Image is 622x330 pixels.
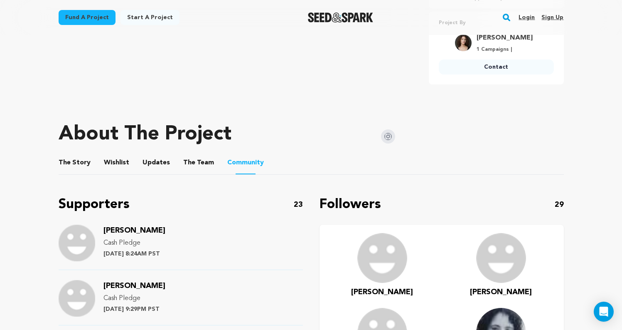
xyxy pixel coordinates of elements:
[357,233,407,283] img: user.png
[103,283,165,290] a: [PERSON_NAME]
[183,158,214,168] span: Team
[59,158,71,168] span: The
[308,12,373,22] a: Seed&Spark Homepage
[120,10,179,25] a: Start a project
[103,228,165,234] a: [PERSON_NAME]
[59,158,91,168] span: Story
[351,288,413,296] span: [PERSON_NAME]
[519,11,535,24] a: Login
[183,158,195,168] span: The
[477,33,533,43] a: Goto Stella Naymik profile
[477,46,533,53] p: 1 Campaigns |
[59,280,95,317] img: Support Image
[59,195,130,215] p: Supporters
[227,158,264,168] span: Community
[470,288,532,296] span: [PERSON_NAME]
[143,158,170,168] span: Updates
[455,35,472,51] img: af713c25bcc1cbff.jpg
[308,12,373,22] img: Seed&Spark Logo Dark Mode
[103,293,165,303] p: Cash Pledge
[381,129,395,144] img: Seed&Spark Instagram Icon
[439,60,554,74] a: Contact
[555,199,564,211] p: 29
[351,286,413,298] a: [PERSON_NAME]
[103,238,165,248] p: Cash Pledge
[470,286,532,298] a: [PERSON_NAME]
[103,282,165,290] span: [PERSON_NAME]
[59,10,116,25] a: Fund a project
[59,124,231,144] h1: About The Project
[594,302,614,322] div: Open Intercom Messenger
[59,225,95,261] img: Support Image
[103,250,165,258] p: [DATE] 8:24AM PST
[103,305,165,313] p: [DATE] 9:29PM PST
[320,195,381,215] p: Followers
[541,11,563,24] a: Sign up
[294,199,303,211] p: 23
[476,233,526,283] img: user.png
[104,158,129,168] span: Wishlist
